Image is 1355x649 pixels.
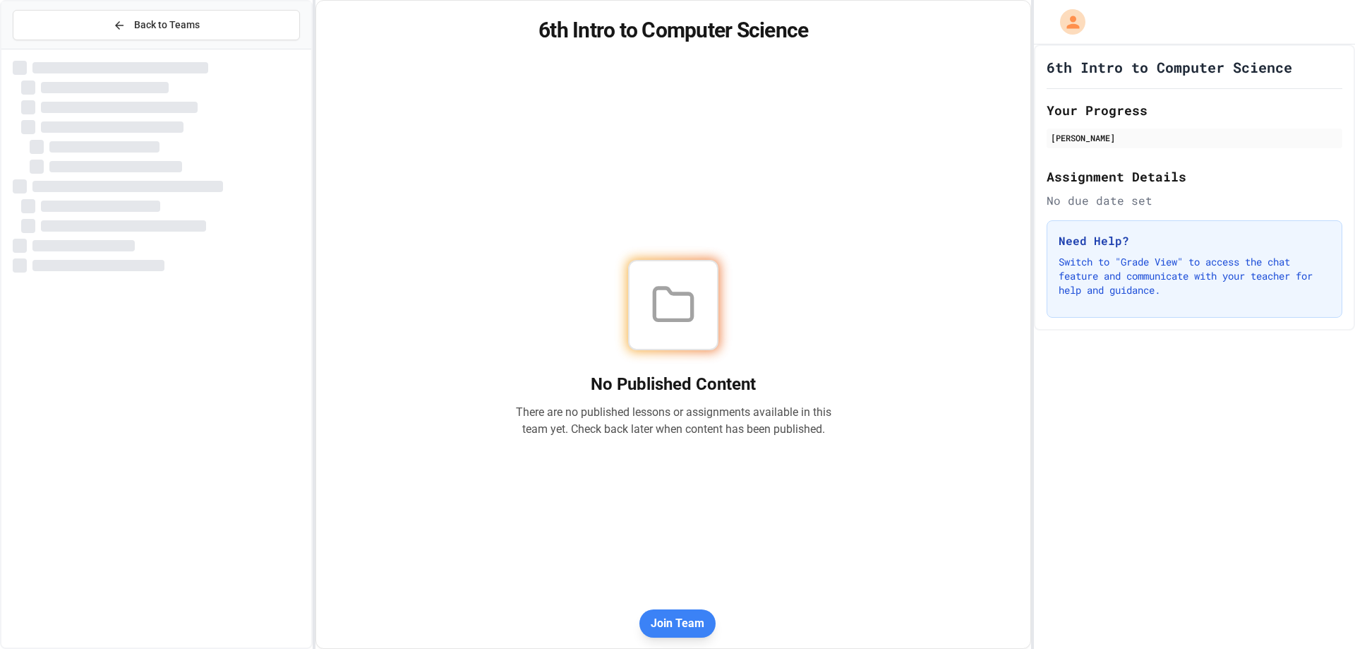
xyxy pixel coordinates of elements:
h1: 6th Intro to Computer Science [333,18,1013,43]
p: There are no published lessons or assignments available in this team yet. Check back later when c... [515,404,831,438]
p: Switch to "Grade View" to access the chat feature and communicate with your teacher for help and ... [1059,255,1330,297]
div: My Account [1045,6,1089,38]
button: Join Team [639,609,716,638]
h2: No Published Content [515,373,831,395]
h3: Need Help? [1059,232,1330,249]
h1: 6th Intro to Computer Science [1047,57,1292,77]
h2: Your Progress [1047,100,1342,120]
div: No due date set [1047,192,1342,209]
span: Back to Teams [134,18,200,32]
h2: Assignment Details [1047,167,1342,186]
div: [PERSON_NAME] [1051,131,1338,144]
button: Back to Teams [13,10,300,40]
